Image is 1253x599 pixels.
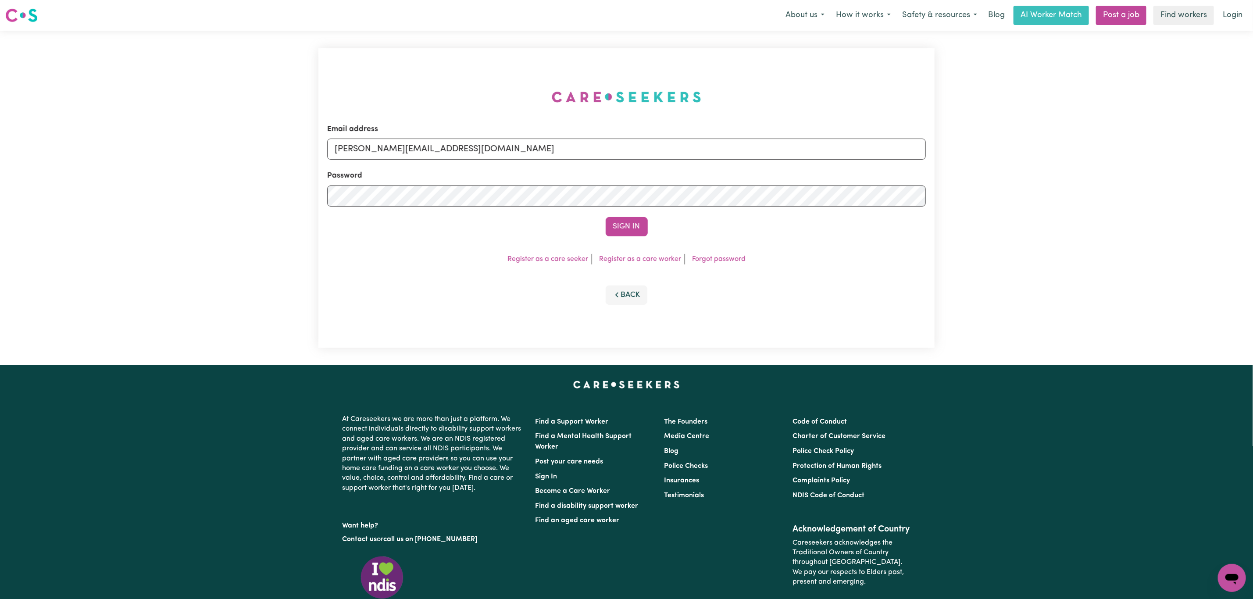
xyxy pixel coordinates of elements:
[384,536,478,543] a: call us on [PHONE_NUMBER]
[983,6,1010,25] a: Blog
[664,463,708,470] a: Police Checks
[1218,564,1246,592] iframe: Button to launch messaging window, conversation in progress
[5,7,38,23] img: Careseekers logo
[830,6,896,25] button: How it works
[792,477,850,484] a: Complaints Policy
[343,411,525,496] p: At Careseekers we are more than just a platform. We connect individuals directly to disability su...
[343,517,525,531] p: Want help?
[535,488,610,495] a: Become a Care Worker
[664,477,699,484] a: Insurances
[792,535,910,591] p: Careseekers acknowledges the Traditional Owners of Country throughout [GEOGRAPHIC_DATA]. We pay o...
[535,433,632,450] a: Find a Mental Health Support Worker
[1153,6,1214,25] a: Find workers
[792,448,854,455] a: Police Check Policy
[507,256,588,263] a: Register as a care seeker
[606,285,648,305] button: Back
[535,458,603,465] a: Post your care needs
[792,433,885,440] a: Charter of Customer Service
[1096,6,1146,25] a: Post a job
[535,503,639,510] a: Find a disability support worker
[5,5,38,25] a: Careseekers logo
[327,124,378,135] label: Email address
[792,463,882,470] a: Protection of Human Rights
[896,6,983,25] button: Safety & resources
[664,492,704,499] a: Testimonials
[1217,6,1248,25] a: Login
[327,170,362,182] label: Password
[535,517,620,524] a: Find an aged care worker
[573,381,680,388] a: Careseekers home page
[599,256,681,263] a: Register as a care worker
[606,217,648,236] button: Sign In
[343,531,525,548] p: or
[664,433,709,440] a: Media Centre
[1014,6,1089,25] a: AI Worker Match
[792,524,910,535] h2: Acknowledgement of Country
[664,418,707,425] a: The Founders
[692,256,746,263] a: Forgot password
[780,6,830,25] button: About us
[535,418,609,425] a: Find a Support Worker
[792,492,864,499] a: NDIS Code of Conduct
[535,473,557,480] a: Sign In
[664,448,678,455] a: Blog
[792,418,847,425] a: Code of Conduct
[343,536,377,543] a: Contact us
[327,139,926,160] input: Email address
